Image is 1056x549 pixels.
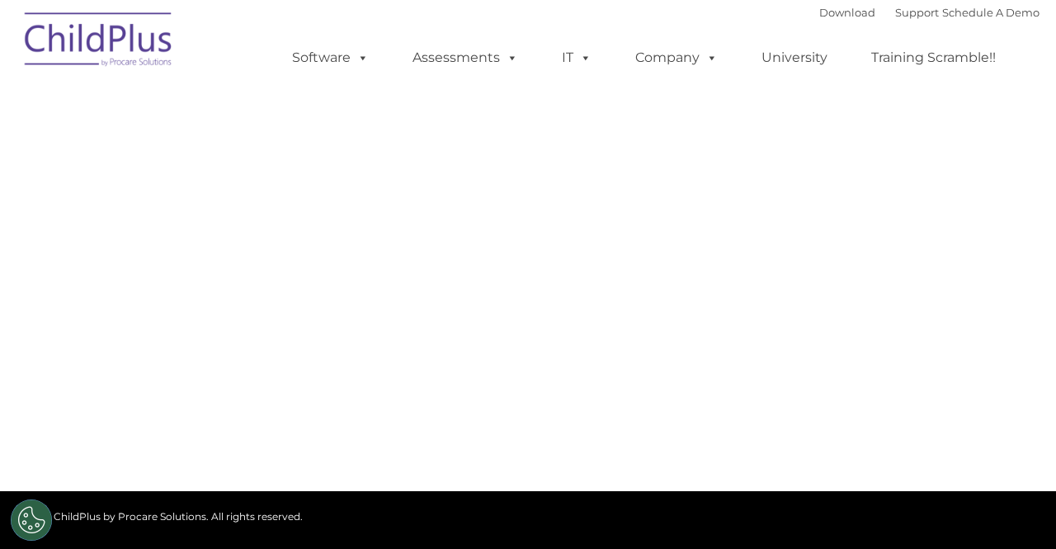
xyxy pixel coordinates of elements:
[545,41,608,74] a: IT
[16,1,181,83] img: ChildPlus by Procare Solutions
[745,41,844,74] a: University
[396,41,535,74] a: Assessments
[619,41,734,74] a: Company
[16,510,303,523] span: © 2025 ChildPlus by Procare Solutions. All rights reserved.
[895,6,939,19] a: Support
[11,499,52,541] button: Cookies Settings
[819,6,1039,19] font: |
[942,6,1039,19] a: Schedule A Demo
[819,6,875,19] a: Download
[276,41,385,74] a: Software
[855,41,1012,74] a: Training Scramble!!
